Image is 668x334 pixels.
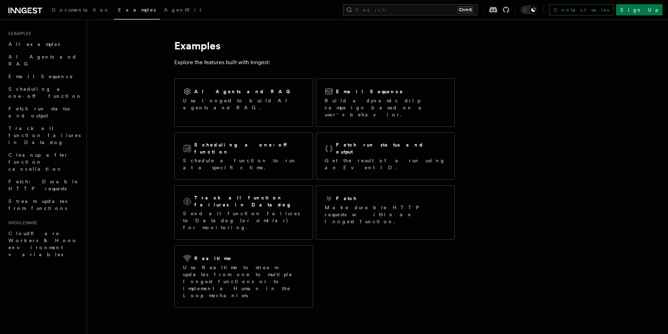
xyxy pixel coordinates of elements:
a: Track all function failures in DatadogSend all function failures to Datadog (or similar) for moni... [174,185,313,240]
p: Use Realtime to stream updates from one to multiple Inngest functions or to implement a Human in ... [183,264,304,299]
a: FetchMake durable HTTP requests within an Inngest function. [316,185,455,240]
p: Send all function failures to Datadog (or similar) for monitoring. [183,210,304,231]
a: All examples [6,38,82,50]
p: Schedule a function to run at a specific time. [183,157,304,171]
span: Documentation [52,7,110,13]
a: Documentation [48,2,114,19]
span: Examples [118,7,156,13]
span: Examples [6,31,31,36]
h2: AI Agents and RAG [194,88,294,95]
a: RealtimeUse Realtime to stream updates from one to multiple Inngest functions or to implement a H... [174,245,313,308]
h2: Scheduling a one-off function [194,141,304,155]
a: Cloudflare Workers & Hono environment variables [6,227,82,261]
a: Fetch: Durable HTTP requests [6,175,82,195]
span: Middleware [6,220,38,226]
p: Make durable HTTP requests within an Inngest function. [325,204,446,225]
span: AI Agents and RAG [8,54,77,67]
a: Fetch run status and output [6,102,82,122]
a: Examples [114,2,160,20]
a: AI Agents and RAG [6,50,82,70]
span: Track all function failures in Datadog [8,125,81,145]
span: Scheduling a one-off function [8,86,82,99]
a: Scheduling a one-off functionSchedule a function to run at a specific time. [174,132,313,180]
span: AgentKit [164,7,201,13]
h2: Fetch run status and output [336,141,446,155]
a: Sign Up [616,4,662,15]
span: Cleanup after function cancellation [8,152,68,172]
p: Get the result of a run using an Event ID. [325,157,446,171]
span: Fetch run status and output [8,106,70,118]
p: Explore the features built with Inngest: [174,57,455,67]
a: Email Sequence [6,70,82,83]
p: Build a dynamic drip campaign based on a user's behavior. [325,97,446,118]
a: Cleanup after function cancellation [6,149,82,175]
span: All examples [8,41,60,47]
kbd: Ctrl+K [458,6,473,13]
span: Cloudflare Workers & Hono environment variables [8,231,77,257]
span: Fetch: Durable HTTP requests [8,179,78,191]
button: Toggle dark mode [521,6,538,14]
a: Fetch run status and outputGet the result of a run using an Event ID. [316,132,455,180]
p: Use Inngest to build AI agents and RAG. [183,97,304,111]
h2: Fetch [336,195,357,202]
a: AI Agents and RAGUse Inngest to build AI agents and RAG. [174,79,313,127]
h1: Examples [174,39,455,52]
a: Scheduling a one-off function [6,83,82,102]
a: Track all function failures in Datadog [6,122,82,149]
a: Email SequenceBuild a dynamic drip campaign based on a user's behavior. [316,79,455,127]
h2: Email Sequence [336,88,404,95]
h2: Realtime [194,255,232,262]
a: Contact sales [549,4,613,15]
span: Stream updates from functions [8,198,67,211]
a: AgentKit [160,2,205,19]
button: Search...Ctrl+K [343,4,478,15]
a: Stream updates from functions [6,195,82,214]
span: Email Sequence [8,74,73,79]
h2: Track all function failures in Datadog [194,194,304,208]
